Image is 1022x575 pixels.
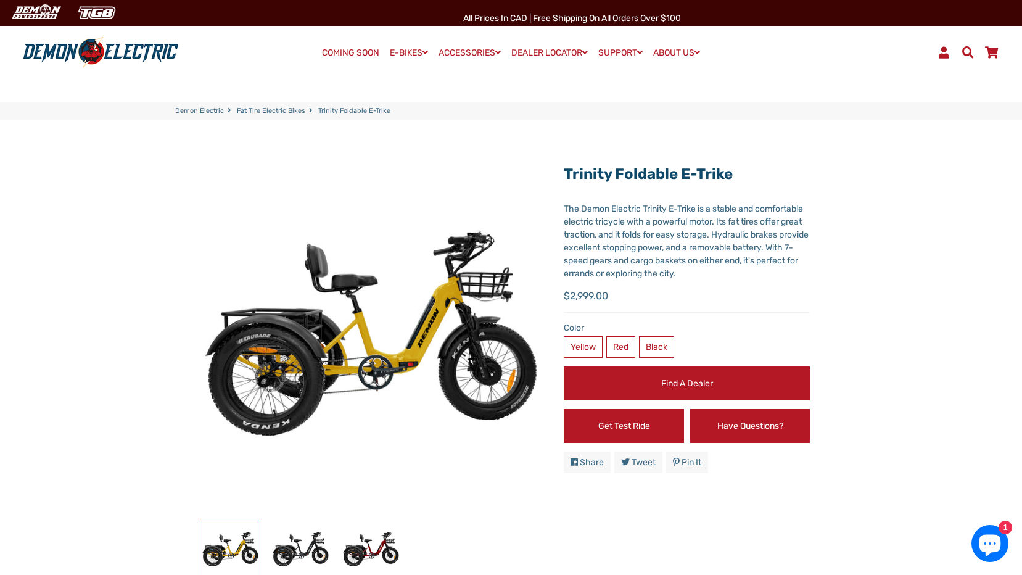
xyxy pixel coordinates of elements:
label: Color [564,321,810,334]
img: TGB Canada [72,2,122,23]
img: Demon Electric [6,2,65,23]
a: ABOUT US [649,44,704,62]
span: All Prices in CAD | Free shipping on all orders over $100 [463,13,681,23]
a: Have Questions? [690,409,810,443]
a: Find a Dealer [564,366,810,400]
a: Demon Electric [175,106,224,117]
span: Trinity Foldable E-Trike [318,106,390,117]
a: ACCESSORIES [434,44,505,62]
span: Share [580,457,604,468]
label: Red [606,336,635,358]
label: Yellow [564,336,603,358]
a: E-BIKES [385,44,432,62]
span: Tweet [632,457,656,468]
a: COMING SOON [318,44,384,62]
label: Black [639,336,674,358]
a: Trinity Foldable E-Trike [564,165,733,183]
a: Fat Tire Electric Bikes [237,106,305,117]
span: $2,999.00 [564,289,608,304]
img: Trinity Foldable E-Trike [194,157,546,509]
a: SUPPORT [594,44,647,62]
a: Get Test Ride [564,409,684,443]
div: The Demon Electric Trinity E-Trike is a stable and comfortable electric tricycle with a powerful ... [564,202,810,280]
span: Pin it [682,457,701,468]
img: Demon Electric logo [19,36,183,68]
a: DEALER LOCATOR [507,44,592,62]
inbox-online-store-chat: Shopify online store chat [968,525,1012,565]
